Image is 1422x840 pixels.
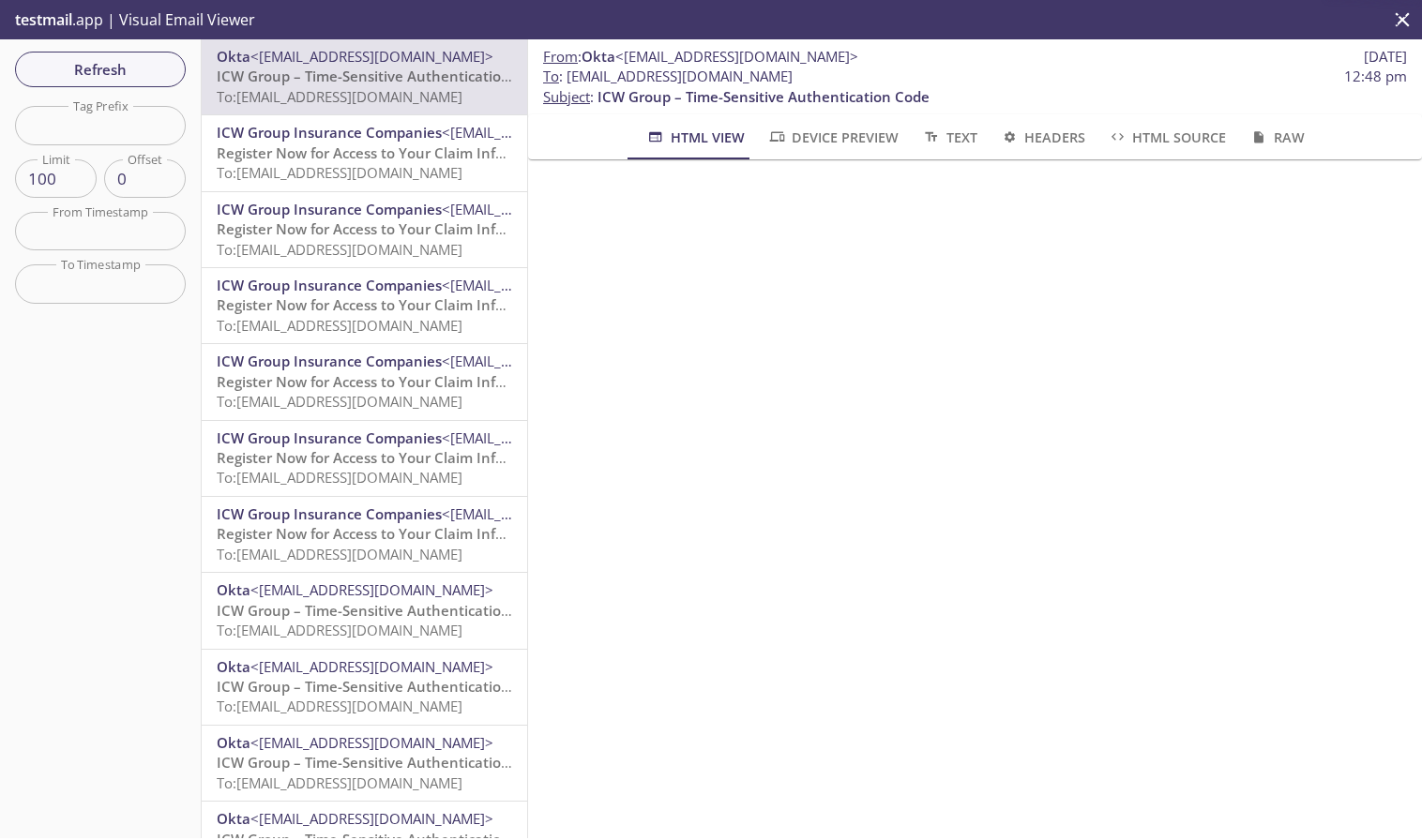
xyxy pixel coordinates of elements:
span: To: [EMAIL_ADDRESS][DOMAIN_NAME] [217,773,462,792]
span: Register Now for Access to Your Claim Information [217,524,558,543]
span: To: [EMAIL_ADDRESS][DOMAIN_NAME] [217,392,462,411]
span: <[EMAIL_ADDRESS][DOMAIN_NAME]> [250,657,493,676]
span: ICW Group Insurance Companies [217,123,442,142]
span: Okta [217,47,250,66]
div: ICW Group Insurance Companies<[EMAIL_ADDRESS][DOMAIN_NAME]>Register Now for Access to Your Claim ... [202,344,527,419]
span: <[EMAIL_ADDRESS][DOMAIN_NAME]> [442,428,685,447]
span: To: [EMAIL_ADDRESS][DOMAIN_NAME] [217,697,462,715]
span: <[EMAIL_ADDRESS][DOMAIN_NAME]> [250,47,493,66]
span: From [543,47,578,66]
span: <[EMAIL_ADDRESS][DOMAIN_NAME]> [442,352,685,370]
span: Subject [543,87,590,106]
span: Device Preview [767,126,899,149]
span: <[EMAIL_ADDRESS][DOMAIN_NAME]> [442,200,685,218]
span: ICW Group – Time-Sensitive Authentication Code [217,601,549,620]
div: Okta<[EMAIL_ADDRESS][DOMAIN_NAME]>ICW Group – Time-Sensitive Authentication CodeTo:[EMAIL_ADDRESS... [202,573,527,648]
span: ICW Group Insurance Companies [217,428,442,447]
span: Okta [217,657,250,676]
span: To: [EMAIL_ADDRESS][DOMAIN_NAME] [217,316,462,335]
span: HTML View [645,126,744,149]
span: To: [EMAIL_ADDRESS][DOMAIN_NAME] [217,545,462,563]
span: <[EMAIL_ADDRESS][DOMAIN_NAME]> [250,733,493,752]
span: Text [921,126,976,149]
span: To [543,67,559,85]
div: Okta<[EMAIL_ADDRESS][DOMAIN_NAME]>ICW Group – Time-Sensitive Authentication CodeTo:[EMAIL_ADDRESS... [202,726,527,801]
p: : [543,67,1407,107]
span: <[EMAIL_ADDRESS][DOMAIN_NAME]> [442,504,685,523]
span: ICW Group – Time-Sensitive Authentication Code [598,87,930,106]
span: Register Now for Access to Your Claim Information [217,448,558,467]
span: testmail [15,9,72,30]
div: ICW Group Insurance Companies<[EMAIL_ADDRESS][DOMAIN_NAME]>Register Now for Access to Your Claim ... [202,497,527,572]
div: ICW Group Insurance Companies<[EMAIL_ADDRESS][DOMAIN_NAME]>Register Now for Access to Your Claim ... [202,115,527,190]
span: ICW Group Insurance Companies [217,504,442,523]
span: [DATE] [1364,47,1407,67]
span: Okta [217,733,250,752]
span: <[EMAIL_ADDRESS][DOMAIN_NAME]> [442,123,685,142]
span: ICW Group Insurance Companies [217,276,442,294]
span: Register Now for Access to Your Claim Information [217,219,558,238]
span: ICW Group Insurance Companies [217,200,442,218]
span: Okta [582,47,615,66]
span: ICW Group – Time-Sensitive Authentication Code [217,67,549,85]
div: Okta<[EMAIL_ADDRESS][DOMAIN_NAME]>ICW Group – Time-Sensitive Authentication CodeTo:[EMAIL_ADDRESS... [202,650,527,725]
div: ICW Group Insurance Companies<[EMAIL_ADDRESS][DOMAIN_NAME]>Register Now for Access to Your Claim ... [202,192,527,267]
span: Refresh [30,57,171,82]
span: To: [EMAIL_ADDRESS][DOMAIN_NAME] [217,621,462,639]
span: To: [EMAIL_ADDRESS][DOMAIN_NAME] [217,87,462,106]
span: To: [EMAIL_ADDRESS][DOMAIN_NAME] [217,240,462,259]
div: Okta<[EMAIL_ADDRESS][DOMAIN_NAME]>ICW Group – Time-Sensitive Authentication CodeTo:[EMAIL_ADDRESS... [202,39,527,114]
span: Register Now for Access to Your Claim Information [217,295,558,314]
span: Register Now for Access to Your Claim Information [217,372,558,391]
span: <[EMAIL_ADDRESS][DOMAIN_NAME]> [442,276,685,294]
div: ICW Group Insurance Companies<[EMAIL_ADDRESS][DOMAIN_NAME]>Register Now for Access to Your Claim ... [202,268,527,343]
span: 12:48 pm [1344,67,1407,86]
span: <[EMAIL_ADDRESS][DOMAIN_NAME]> [250,809,493,828]
span: <[EMAIL_ADDRESS][DOMAIN_NAME]> [615,47,858,66]
span: ICW Group Insurance Companies [217,352,442,370]
button: Refresh [15,52,186,87]
span: To: [EMAIL_ADDRESS][DOMAIN_NAME] [217,163,462,182]
span: : [EMAIL_ADDRESS][DOMAIN_NAME] [543,67,793,86]
span: ICW Group – Time-Sensitive Authentication Code [217,677,549,696]
span: HTML Source [1108,126,1226,149]
span: To: [EMAIL_ADDRESS][DOMAIN_NAME] [217,468,462,487]
div: ICW Group Insurance Companies<[EMAIL_ADDRESS][DOMAIN_NAME]>Register Now for Access to Your Claim ... [202,421,527,496]
span: Headers [1000,126,1085,149]
span: Raw [1248,126,1304,149]
span: Okta [217,809,250,828]
span: <[EMAIL_ADDRESS][DOMAIN_NAME]> [250,580,493,599]
span: : [543,47,858,67]
span: Register Now for Access to Your Claim Information [217,143,558,162]
span: ICW Group – Time-Sensitive Authentication Code [217,753,549,772]
span: Okta [217,580,250,599]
